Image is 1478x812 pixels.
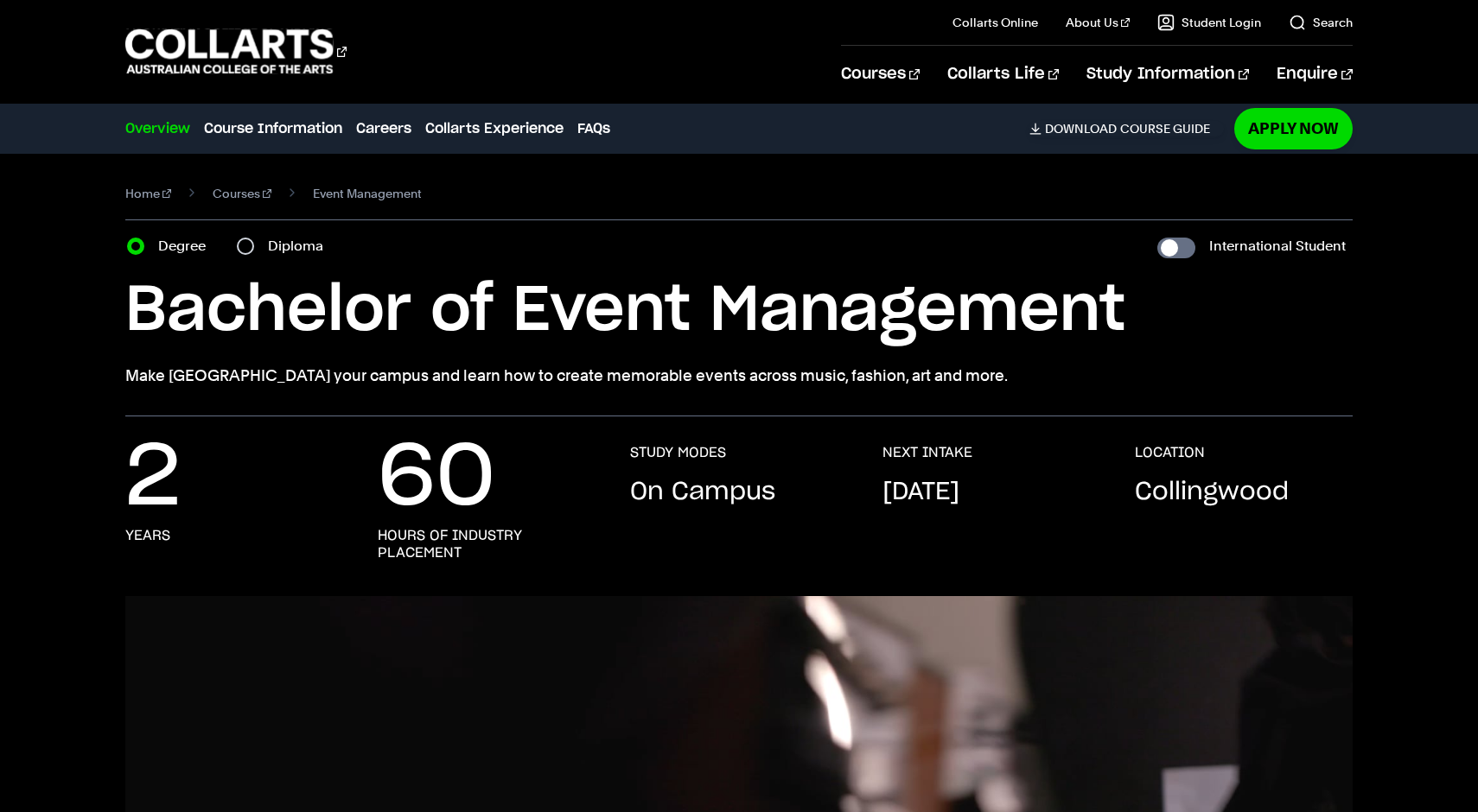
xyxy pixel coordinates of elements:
p: 2 [125,444,181,513]
span: Event Management [313,181,422,206]
h3: years [125,527,170,544]
a: Course Information [204,118,342,139]
a: Courses [841,46,920,103]
a: Overview [125,118,190,139]
p: [DATE] [882,475,959,510]
div: Go to homepage [125,27,347,76]
a: FAQs [577,118,610,139]
h3: NEXT INTAKE [882,444,972,461]
h1: Bachelor of Event Management [125,272,1352,350]
a: Careers [356,118,411,139]
p: 60 [378,444,495,513]
label: Diploma [268,234,334,258]
h3: hours of industry placement [378,527,596,561]
a: Apply Now [1234,108,1353,149]
label: International Student [1209,234,1346,258]
a: Home [125,181,171,206]
p: On Campus [630,475,775,510]
h3: STUDY MODES [630,444,726,461]
a: Student Login [1157,14,1261,31]
p: Collingwood [1135,475,1289,510]
a: Study Information [1086,46,1249,103]
a: About Us [1066,14,1130,31]
a: Courses [213,181,271,206]
a: Enquire [1277,46,1352,103]
a: Collarts Experience [425,118,564,139]
a: Collarts Online [952,14,1038,31]
p: Make [GEOGRAPHIC_DATA] your campus and learn how to create memorable events across music, fashion... [125,364,1352,388]
a: Search [1289,14,1353,31]
label: Degree [158,234,216,258]
span: Download [1045,121,1117,136]
a: DownloadCourse Guide [1029,121,1224,136]
h3: LOCATION [1135,444,1205,461]
a: Collarts Life [947,46,1059,103]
